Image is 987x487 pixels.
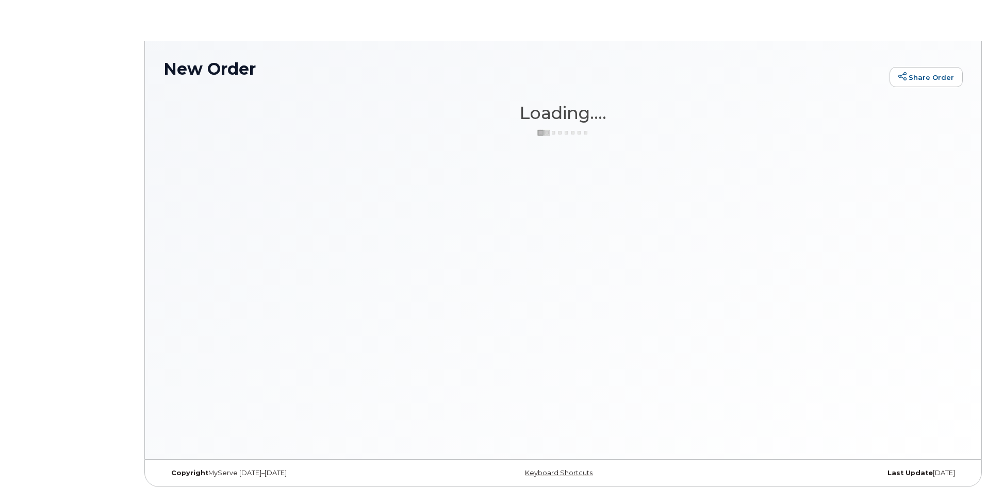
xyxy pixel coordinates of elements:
strong: Last Update [887,469,933,477]
img: ajax-loader-3a6953c30dc77f0bf724df975f13086db4f4c1262e45940f03d1251963f1bf2e.gif [537,129,589,137]
h1: New Order [163,60,884,78]
a: Keyboard Shortcuts [525,469,593,477]
strong: Copyright [171,469,208,477]
div: MyServe [DATE]–[DATE] [163,469,430,477]
h1: Loading.... [163,104,963,122]
div: [DATE] [696,469,963,477]
a: Share Order [890,67,963,88]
